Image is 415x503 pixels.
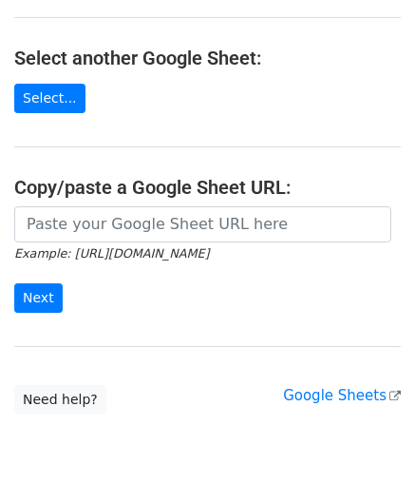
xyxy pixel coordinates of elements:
[283,387,401,404] a: Google Sheets
[14,385,106,415] a: Need help?
[14,246,209,261] small: Example: [URL][DOMAIN_NAME]
[14,176,401,199] h4: Copy/paste a Google Sheet URL:
[320,412,415,503] iframe: Chat Widget
[14,84,85,113] a: Select...
[14,47,401,69] h4: Select another Google Sheet:
[14,206,391,242] input: Paste your Google Sheet URL here
[14,283,63,313] input: Next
